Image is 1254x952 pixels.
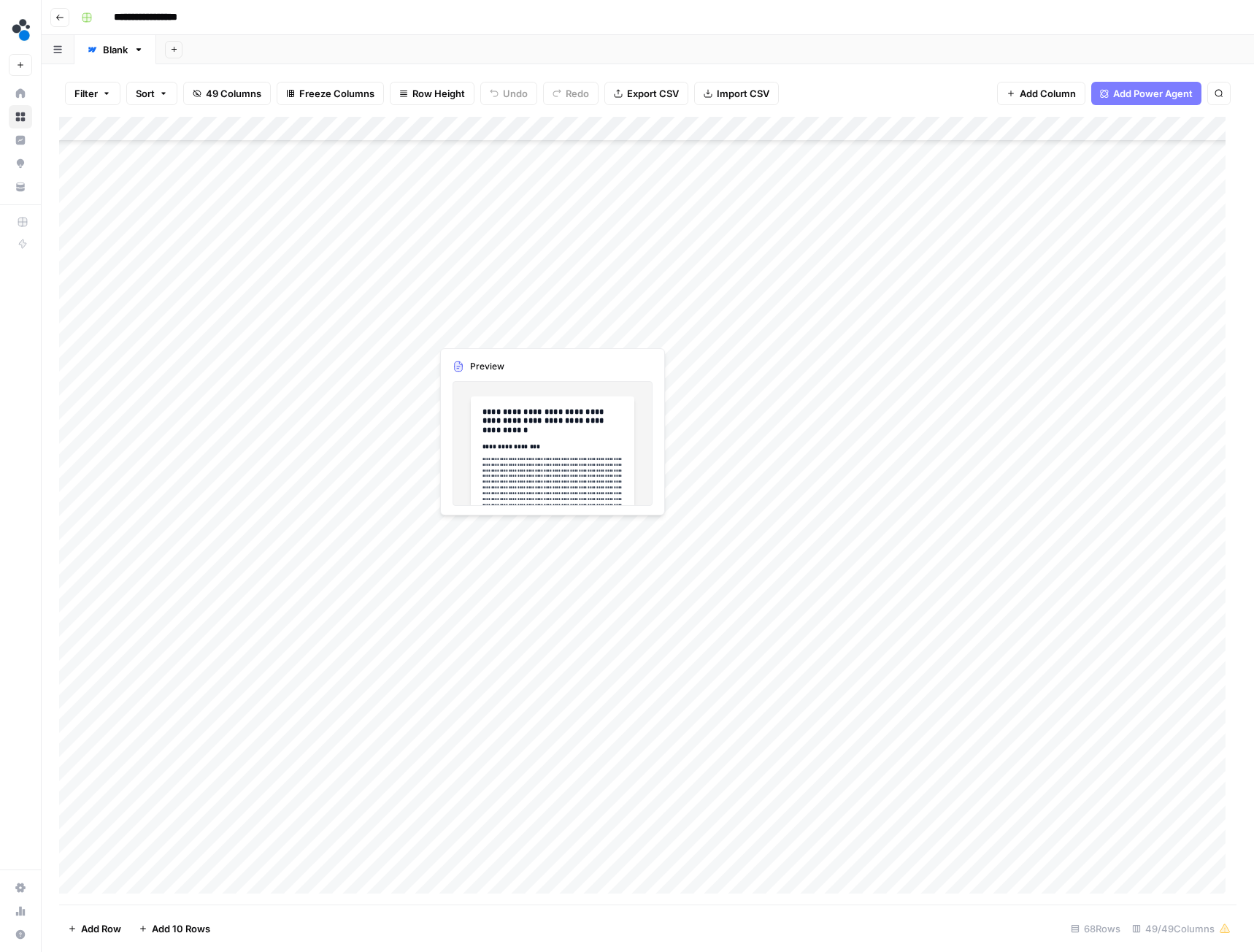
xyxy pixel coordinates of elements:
[74,35,156,64] a: Blank
[480,82,537,105] button: Undo
[103,42,128,57] div: Blank
[136,86,155,101] span: Sort
[9,899,32,923] a: Usage
[9,12,32,48] button: Workspace: spot.ai
[130,917,219,940] button: Add 10 Rows
[126,82,177,105] button: Sort
[604,82,688,105] button: Export CSV
[1126,917,1236,940] div: 49/49 Columns
[299,86,374,101] span: Freeze Columns
[183,82,271,105] button: 49 Columns
[1065,917,1126,940] div: 68 Rows
[81,921,121,936] span: Add Row
[206,86,261,101] span: 49 Columns
[277,82,384,105] button: Freeze Columns
[1113,86,1193,101] span: Add Power Agent
[390,82,474,105] button: Row Height
[65,82,120,105] button: Filter
[9,128,32,152] a: Insights
[1091,82,1201,105] button: Add Power Agent
[59,917,130,940] button: Add Row
[694,82,779,105] button: Import CSV
[717,86,769,101] span: Import CSV
[9,17,35,43] img: spot.ai Logo
[9,105,32,128] a: Browse
[997,82,1085,105] button: Add Column
[627,86,679,101] span: Export CSV
[566,86,589,101] span: Redo
[9,152,32,175] a: Opportunities
[152,921,210,936] span: Add 10 Rows
[9,876,32,899] a: Settings
[503,86,528,101] span: Undo
[9,923,32,946] button: Help + Support
[412,86,465,101] span: Row Height
[74,86,98,101] span: Filter
[543,82,599,105] button: Redo
[9,175,32,199] a: Your Data
[9,82,32,105] a: Home
[1020,86,1076,101] span: Add Column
